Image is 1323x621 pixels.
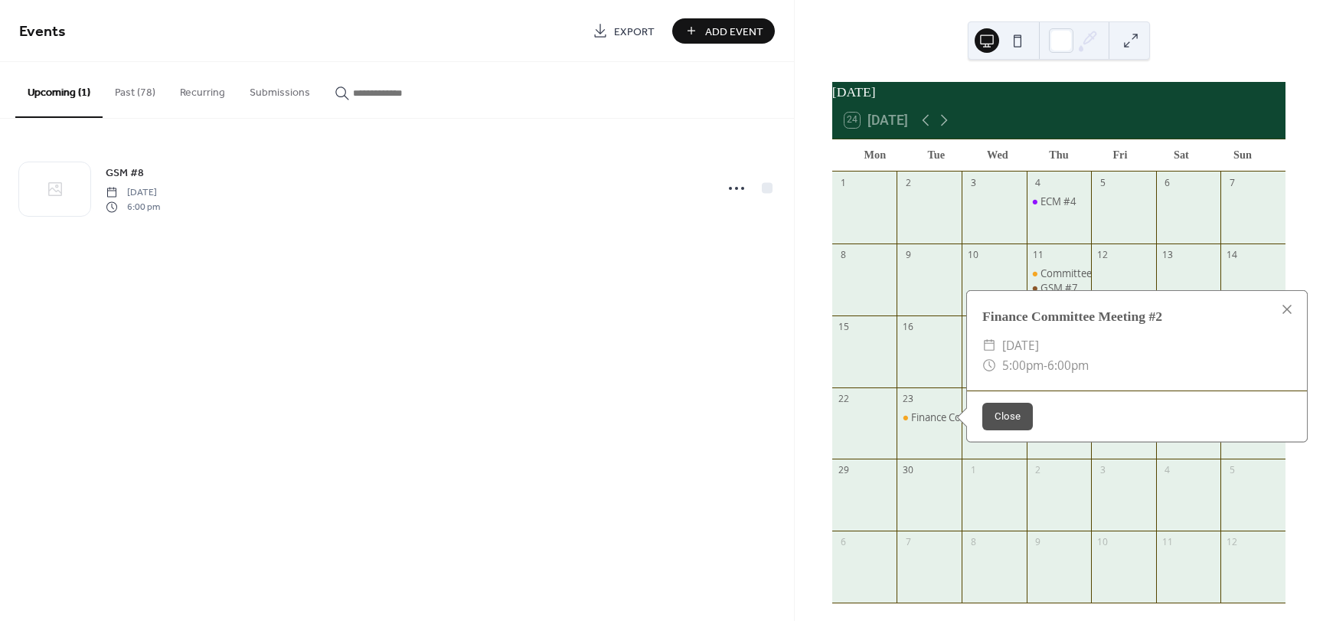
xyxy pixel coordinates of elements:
[982,403,1033,430] button: Close
[1040,266,1168,280] div: Committee of the Whole #1
[902,464,915,477] div: 30
[1040,194,1076,208] div: ECM #4
[1031,176,1044,189] div: 4
[237,62,322,116] button: Submissions
[1002,335,1039,355] span: [DATE]
[19,17,66,47] span: Events
[1096,176,1109,189] div: 5
[1031,248,1044,261] div: 11
[106,186,160,200] span: [DATE]
[1226,536,1239,549] div: 12
[837,464,850,477] div: 29
[967,536,980,549] div: 8
[106,165,144,181] span: GSM #8
[902,392,915,405] div: 23
[906,139,967,171] div: Tue
[1226,248,1239,261] div: 14
[1161,248,1174,261] div: 13
[832,82,1285,102] div: [DATE]
[967,464,980,477] div: 1
[1226,176,1239,189] div: 7
[1151,139,1212,171] div: Sat
[902,248,915,261] div: 9
[672,18,775,44] button: Add Event
[1002,355,1044,375] span: 5:00pm
[1027,281,1092,295] div: GSM #7
[911,410,1055,424] div: Finance Committee Meeting #2
[106,200,160,214] span: 6:00 pm
[1161,464,1174,477] div: 4
[902,536,915,549] div: 7
[967,306,1307,326] div: Finance Committee Meeting #2
[897,410,962,424] div: Finance Committee Meeting #2
[15,62,103,118] button: Upcoming (1)
[967,176,980,189] div: 3
[982,335,996,355] div: ​
[106,164,144,181] a: GSM #8
[902,176,915,189] div: 2
[1089,139,1151,171] div: Fri
[1161,176,1174,189] div: 6
[1047,355,1089,375] span: 6:00pm
[1044,355,1047,375] span: -
[1161,536,1174,549] div: 11
[967,248,980,261] div: 10
[902,320,915,333] div: 16
[982,355,996,375] div: ​
[837,392,850,405] div: 22
[705,24,763,40] span: Add Event
[1096,464,1109,477] div: 3
[1027,266,1092,280] div: Committee of the Whole #1
[1226,464,1239,477] div: 5
[614,24,655,40] span: Export
[837,176,850,189] div: 1
[168,62,237,116] button: Recurring
[1040,281,1078,295] div: GSM #7
[844,139,906,171] div: Mon
[837,536,850,549] div: 6
[837,248,850,261] div: 8
[1031,536,1044,549] div: 9
[581,18,666,44] a: Export
[103,62,168,116] button: Past (78)
[1096,248,1109,261] div: 12
[1212,139,1273,171] div: Sun
[837,320,850,333] div: 15
[967,139,1028,171] div: Wed
[1096,536,1109,549] div: 10
[1031,464,1044,477] div: 2
[1027,194,1092,208] div: ECM #4
[1028,139,1089,171] div: Thu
